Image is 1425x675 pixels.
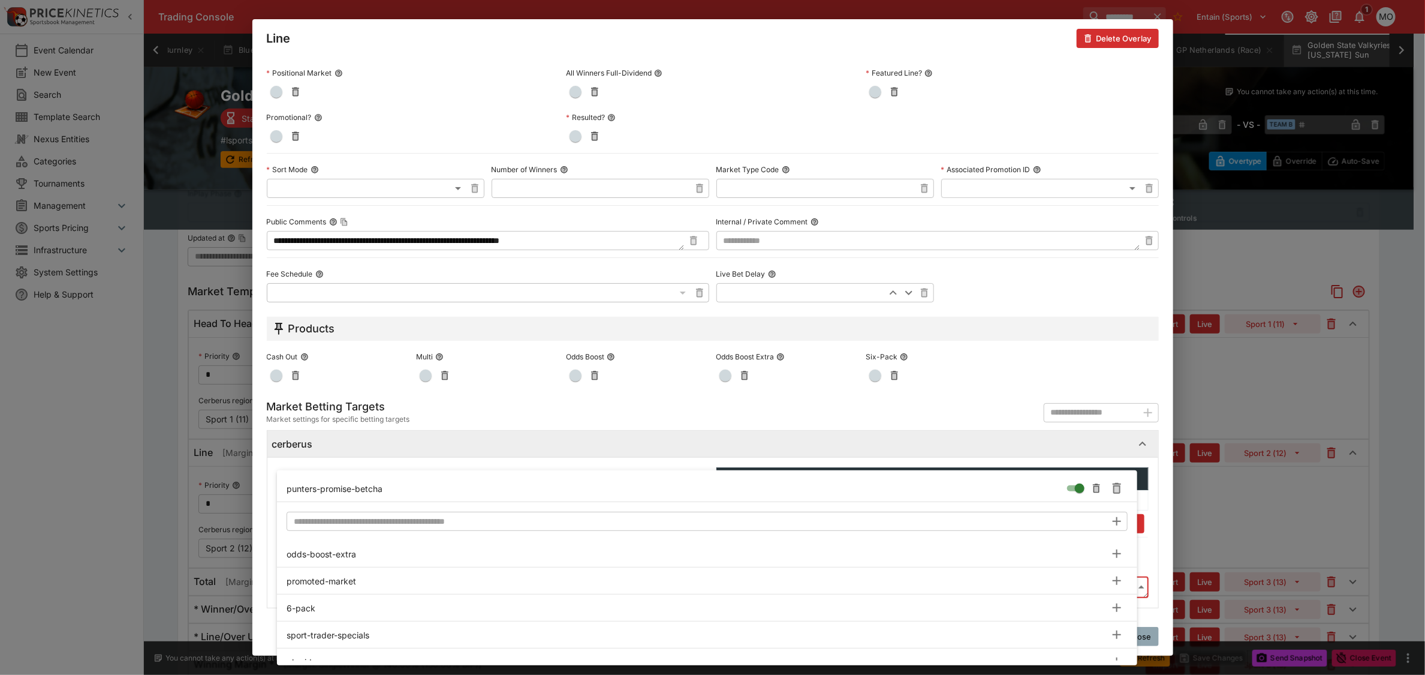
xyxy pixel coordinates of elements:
[287,629,1106,641] span: sport-trader-specials
[287,656,1106,668] span: pk-video
[1106,478,1128,499] span: Remove Tag
[287,602,1106,614] span: 6-pack
[287,575,1106,587] span: promoted-market
[287,548,1106,560] span: odds-boost-extra
[287,482,1063,495] span: punters-promise-betcha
